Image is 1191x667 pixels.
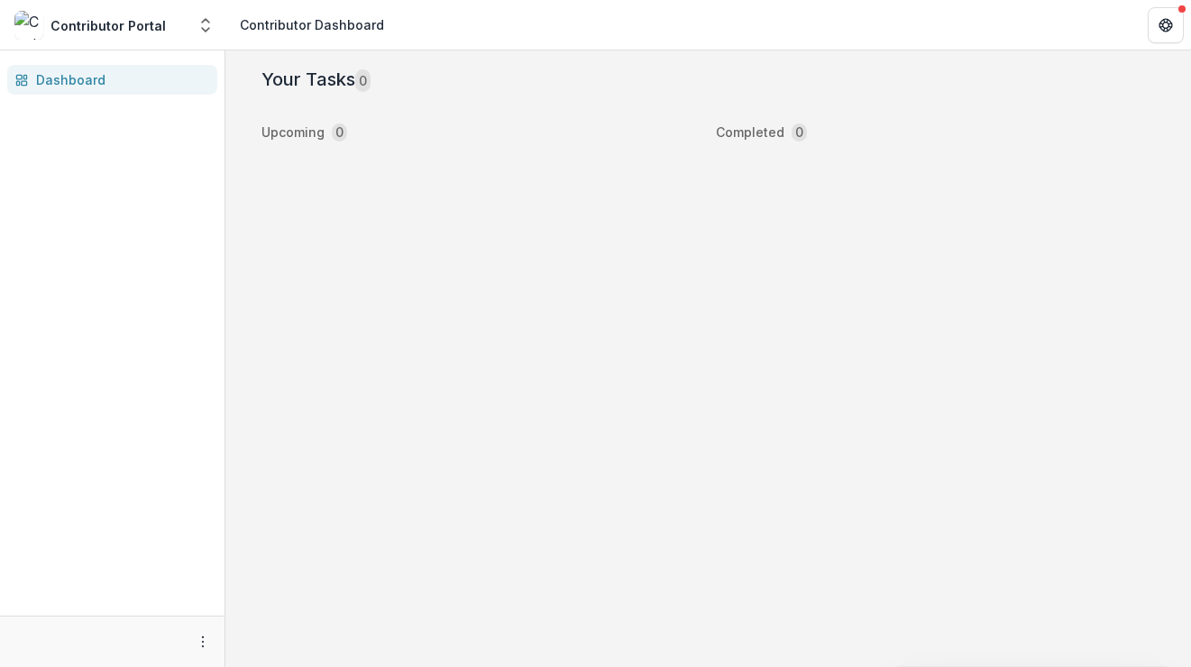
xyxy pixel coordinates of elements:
[193,7,218,43] button: Open entity switcher
[795,123,803,142] p: 0
[335,123,344,142] p: 0
[1148,7,1184,43] button: Get Help
[50,16,166,35] div: Contributor Portal
[192,631,214,653] button: More
[240,15,384,34] div: Contributor Dashboard
[14,11,43,40] img: Contributor Portal
[716,123,784,142] p: Completed
[233,12,391,38] nav: breadcrumb
[261,123,325,142] p: Upcoming
[261,69,371,90] h2: Your Tasks
[36,70,203,89] div: Dashboard
[7,65,217,95] a: Dashboard
[355,69,371,92] span: 0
